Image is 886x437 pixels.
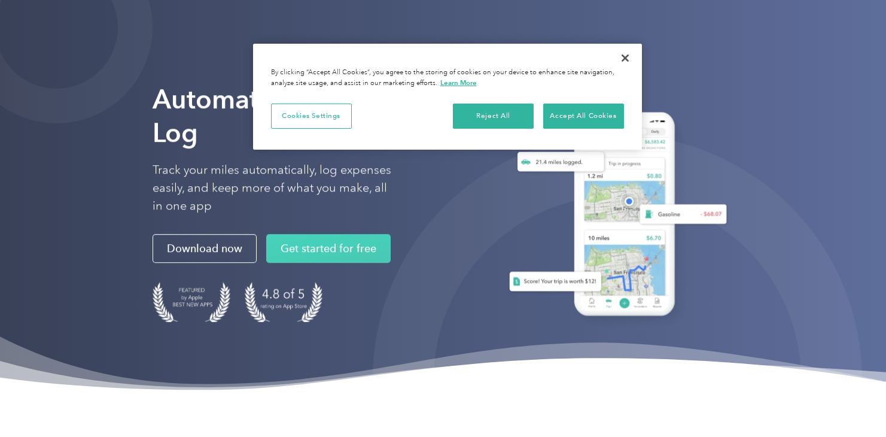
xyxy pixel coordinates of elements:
[453,104,534,129] button: Reject All
[153,282,230,322] img: Badge for Featured by Apple Best New Apps
[245,282,322,322] img: 4.9 out of 5 stars on the app store
[153,161,392,215] p: Track your miles automatically, log expenses easily, and keep more of what you make, all in one app
[253,44,642,150] div: Cookie banner
[153,234,257,263] a: Download now
[253,44,642,150] div: Privacy
[612,45,638,71] button: Close
[440,78,477,87] a: More information about your privacy, opens in a new tab
[266,234,391,263] a: Get started for free
[153,83,440,148] strong: Automate Your Mileage Log
[271,68,624,89] div: By clicking “Accept All Cookies”, you agree to the storing of cookies on your device to enhance s...
[271,104,352,129] button: Cookies Settings
[543,104,624,129] button: Accept All Cookies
